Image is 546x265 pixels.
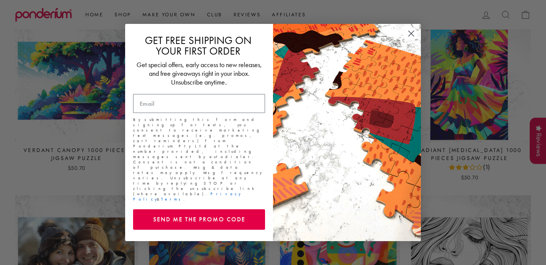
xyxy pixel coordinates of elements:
p: By submitting this form and signing up for texts, you consent to receive marketing text messages ... [133,117,265,202]
span: Unsubscribe anytime [171,78,225,86]
button: SEND ME THE PROMO CODE [133,209,265,230]
img: 463cf514-4bc2-4db9-8857-826b03b94972.jpeg [273,24,421,241]
a: Terms [161,196,184,202]
span: . [225,78,227,86]
input: Email [133,94,265,113]
span: GET FREE SHIPPING ON YOUR FIRST ORDER [145,34,251,58]
button: Close dialog [405,27,418,40]
a: Privacy Policy [133,191,240,202]
span: Get special offers, early access to new releases, and free giveaways right in your inbox. [136,60,262,78]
